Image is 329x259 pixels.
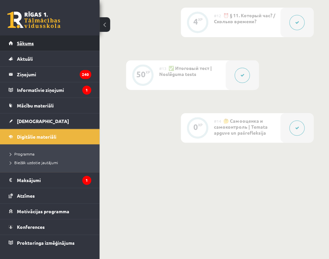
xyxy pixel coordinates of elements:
span: #14 [214,118,221,124]
a: Maksājumi1 [9,172,91,188]
span: 🤔 Самооценка и самоконтроль | Temata apguve un pašrefleksija [214,118,267,136]
span: Digitālie materiāli [17,134,56,140]
span: Atzīmes [17,193,35,199]
legend: Informatīvie ziņojumi [17,82,91,97]
a: Aktuāli [9,51,91,66]
i: 1 [82,86,91,95]
div: XP [146,70,150,74]
span: Motivācijas programma [17,208,69,214]
a: Ziņojumi240 [9,67,91,82]
legend: Maksājumi [17,172,91,188]
div: 0 [193,124,198,130]
a: Motivācijas programma [9,204,91,219]
a: Rīgas 1. Tālmācības vidusskola [7,12,60,28]
div: XP [198,18,203,21]
a: Digitālie materiāli [9,129,91,144]
span: ⏰ § 11. Который час? / Сколько времени? [214,12,275,24]
a: [DEMOGRAPHIC_DATA] [9,113,91,129]
span: [DEMOGRAPHIC_DATA] [17,118,69,124]
legend: Ziņojumi [17,67,91,82]
span: Programma [10,151,34,157]
a: Proktoringa izmēģinājums [9,235,91,250]
a: Atzīmes [9,188,91,203]
a: Programma [10,151,93,157]
div: 4 [193,19,198,25]
div: 50 [136,71,146,77]
span: #12 [214,13,221,18]
span: ✅ Итоговый тест | Noslēguma tests [159,65,212,77]
span: Biežāk uzdotie jautājumi [10,160,58,165]
a: Informatīvie ziņojumi1 [9,82,91,97]
span: Proktoringa izmēģinājums [17,239,75,245]
a: Sākums [9,35,91,51]
i: 1 [82,176,91,185]
a: Mācību materiāli [9,98,91,113]
span: Mācību materiāli [17,102,54,108]
i: 240 [80,70,91,79]
span: Konferences [17,224,45,230]
span: Aktuāli [17,56,33,62]
span: Sākums [17,40,34,46]
span: #13 [159,66,166,71]
div: XP [198,123,203,127]
a: Biežāk uzdotie jautājumi [10,160,93,165]
a: Konferences [9,219,91,234]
